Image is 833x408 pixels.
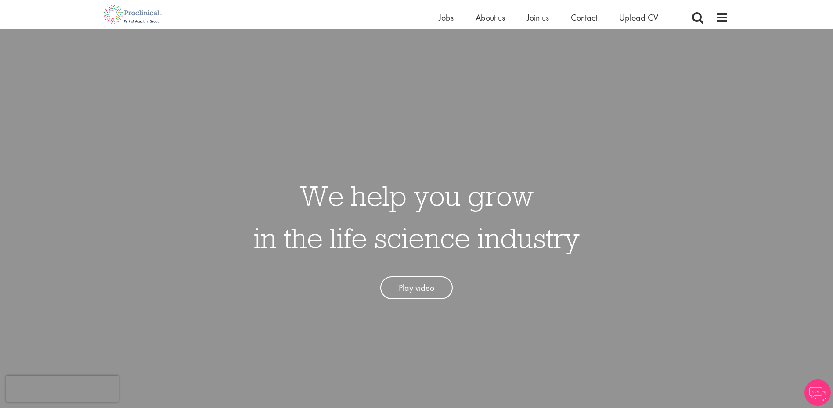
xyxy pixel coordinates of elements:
[619,12,658,23] a: Upload CV
[527,12,549,23] a: Join us
[571,12,597,23] a: Contact
[439,12,454,23] a: Jobs
[476,12,505,23] a: About us
[804,379,831,406] img: Chatbot
[254,175,580,259] h1: We help you grow in the life science industry
[380,276,453,300] a: Play video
